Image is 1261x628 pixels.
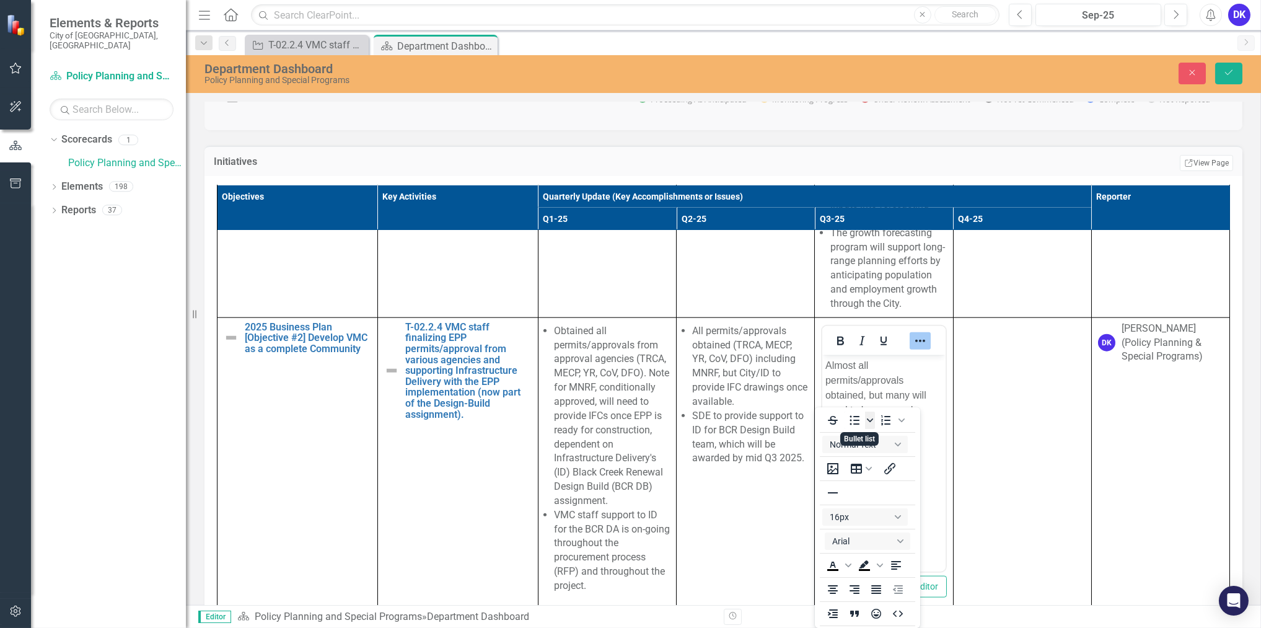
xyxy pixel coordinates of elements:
[843,460,878,477] button: Table
[214,156,656,167] h3: Initiatives
[198,611,231,623] span: Editor
[61,180,103,194] a: Elements
[822,412,843,429] button: Strikethrough
[245,322,371,355] a: 2025 Business Plan [Objective #2] Develop VMC as a complete Community
[822,436,908,453] button: Block Normal Text
[118,135,138,145] div: 1
[248,37,366,53] a: T-02.2.4 VMC staff finalizing EPP permits/approval from various agencies and supporting Infrastru...
[879,460,900,477] button: Insert/edit link
[255,611,422,622] a: Policy Planning and Special Programs
[830,226,946,311] li: The growth forecasting program will support long-range planning efforts by anticipating populatio...
[952,9,978,19] span: Search
[865,581,886,598] button: Justify
[397,38,494,54] div: Department Dashboard
[554,324,670,508] li: Obtained all permits/approvals from approval agencies (TRCA, MECP, YR, CoV, DFO). Note for MNRF, ...
[61,203,96,218] a: Reports
[825,533,910,550] button: Font Arial
[822,355,945,572] iframe: Rich Text Area
[384,363,399,378] img: Not Defined
[1035,4,1162,26] button: Sep-25
[1228,4,1250,26] button: DK
[830,332,851,350] button: Bold
[50,69,174,84] a: Policy Planning and Special Programs
[109,182,133,192] div: 198
[237,610,714,624] div: »
[1122,322,1223,365] div: [PERSON_NAME] (Policy Planning & Special Programs)
[102,205,122,216] div: 37
[885,557,906,574] button: Align left
[843,412,874,429] div: Bullet list
[851,332,872,350] button: Italic
[405,322,532,420] a: T-02.2.4 VMC staff finalizing EPP permits/approval from various agencies and supporting Infrastru...
[822,484,843,502] button: Horizontal line
[875,412,906,429] div: Numbered list
[843,605,864,622] button: Blockquote
[822,460,843,477] button: Insert image
[830,440,890,449] span: Normal Text
[822,581,843,598] button: Align center
[887,581,908,598] button: Decrease indent
[692,324,808,409] li: All permits/approvals obtained (TRCA, MECP, YR, CoV, DFO) including MNRF, but City/ID to provide ...
[873,332,894,350] button: Underline
[6,13,29,36] img: ClearPoint Strategy
[204,76,788,85] div: Policy Planning and Special Programs
[822,508,908,526] button: Font size 16px
[50,30,174,51] small: City of [GEOGRAPHIC_DATA], [GEOGRAPHIC_DATA]
[1180,155,1233,171] a: View Page
[268,37,366,53] div: T-02.2.4 VMC staff finalizing EPP permits/approval from various agencies and supporting Infrastru...
[1098,334,1115,352] div: DK
[830,512,890,522] span: 16px
[832,536,893,546] span: Arial
[251,4,999,26] input: Search ClearPoint...
[224,330,239,345] img: Not Defined
[692,409,808,466] li: SDE to provide support to ID for BCR Design Build team, which will be awarded by mid Q3 2025.
[554,508,670,593] li: VMC staff support to ID for the BCR DA is on-going throughout the procurement process (RFP) and t...
[204,62,788,76] div: Department Dashboard
[910,332,931,350] button: Reveal or hide additional toolbar items
[50,99,174,120] input: Search Below...
[822,557,853,574] div: Text color Black
[934,6,996,24] button: Search
[843,581,864,598] button: Align right
[853,557,884,574] div: Background color Black
[50,15,174,30] span: Elements & Reports
[865,605,886,622] button: Emojis
[1040,8,1158,23] div: Sep-25
[427,611,529,622] div: Department Dashboard
[61,133,112,147] a: Scorecards
[68,156,186,170] a: Policy Planning and Special Programs
[887,605,908,622] button: HTML Editor
[822,605,843,622] button: Increase indent
[1219,586,1249,616] div: Open Intercom Messenger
